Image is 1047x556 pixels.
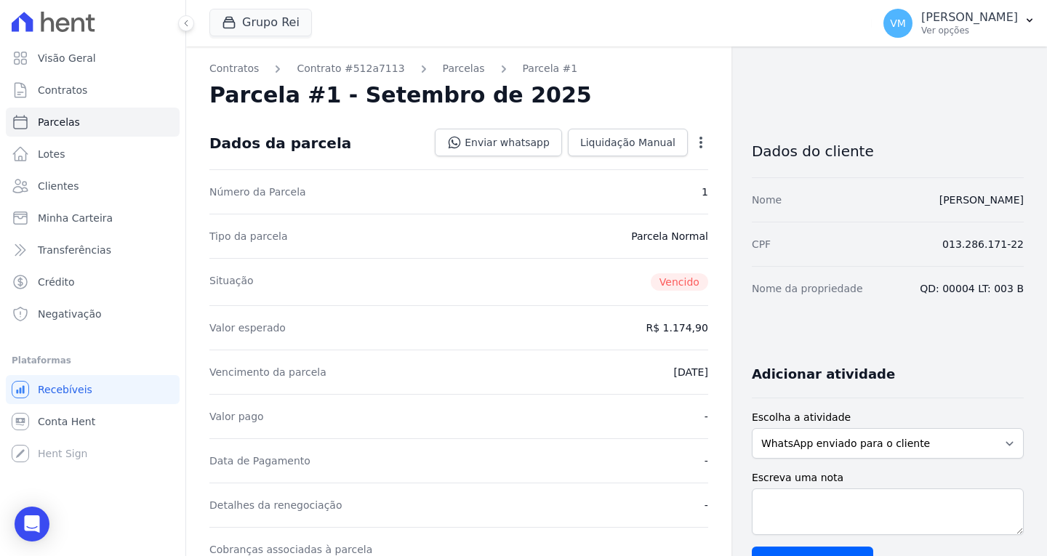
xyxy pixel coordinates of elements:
[209,61,708,76] nav: Breadcrumb
[15,507,49,541] div: Open Intercom Messenger
[920,281,1024,296] dd: QD: 00004 LT: 003 B
[674,365,708,379] dd: [DATE]
[752,237,771,251] dt: CPF
[6,76,180,105] a: Contratos
[209,134,351,152] div: Dados da parcela
[38,179,79,193] span: Clientes
[705,454,708,468] dd: -
[209,321,286,335] dt: Valor esperado
[209,61,259,76] a: Contratos
[6,267,180,297] a: Crédito
[209,82,592,108] h2: Parcela #1 - Setembro de 2025
[297,61,404,76] a: Contrato #512a7113
[921,10,1018,25] p: [PERSON_NAME]
[890,18,906,28] span: VM
[651,273,708,291] span: Vencido
[705,409,708,424] dd: -
[209,409,264,424] dt: Valor pago
[38,147,65,161] span: Lotes
[38,275,75,289] span: Crédito
[705,498,708,512] dd: -
[38,115,80,129] span: Parcelas
[702,185,708,199] dd: 1
[209,185,306,199] dt: Número da Parcela
[38,83,87,97] span: Contratos
[6,44,180,73] a: Visão Geral
[568,129,688,156] a: Liquidação Manual
[6,204,180,233] a: Minha Carteira
[752,470,1024,486] label: Escreva uma nota
[38,382,92,397] span: Recebíveis
[209,273,254,291] dt: Situação
[38,307,102,321] span: Negativação
[38,211,113,225] span: Minha Carteira
[209,229,288,243] dt: Tipo da parcela
[38,243,111,257] span: Transferências
[939,194,1024,206] a: [PERSON_NAME]
[6,235,180,265] a: Transferências
[646,321,707,335] dd: R$ 1.174,90
[209,454,310,468] dt: Data de Pagamento
[435,129,562,156] a: Enviar whatsapp
[752,366,895,383] h3: Adicionar atividade
[872,3,1047,44] button: VM [PERSON_NAME] Ver opções
[752,193,782,207] dt: Nome
[38,414,95,429] span: Conta Hent
[752,281,863,296] dt: Nome da propriedade
[38,51,96,65] span: Visão Geral
[209,498,342,512] dt: Detalhes da renegociação
[523,61,578,76] a: Parcela #1
[6,407,180,436] a: Conta Hent
[6,140,180,169] a: Lotes
[942,237,1024,251] dd: 013.286.171-22
[631,229,708,243] dd: Parcela Normal
[6,375,180,404] a: Recebíveis
[209,9,312,36] button: Grupo Rei
[6,172,180,201] a: Clientes
[209,365,326,379] dt: Vencimento da parcela
[921,25,1018,36] p: Ver opções
[6,299,180,329] a: Negativação
[752,142,1024,160] h3: Dados do cliente
[12,352,174,369] div: Plataformas
[6,108,180,137] a: Parcelas
[752,410,1024,425] label: Escolha a atividade
[443,61,485,76] a: Parcelas
[580,135,675,150] span: Liquidação Manual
